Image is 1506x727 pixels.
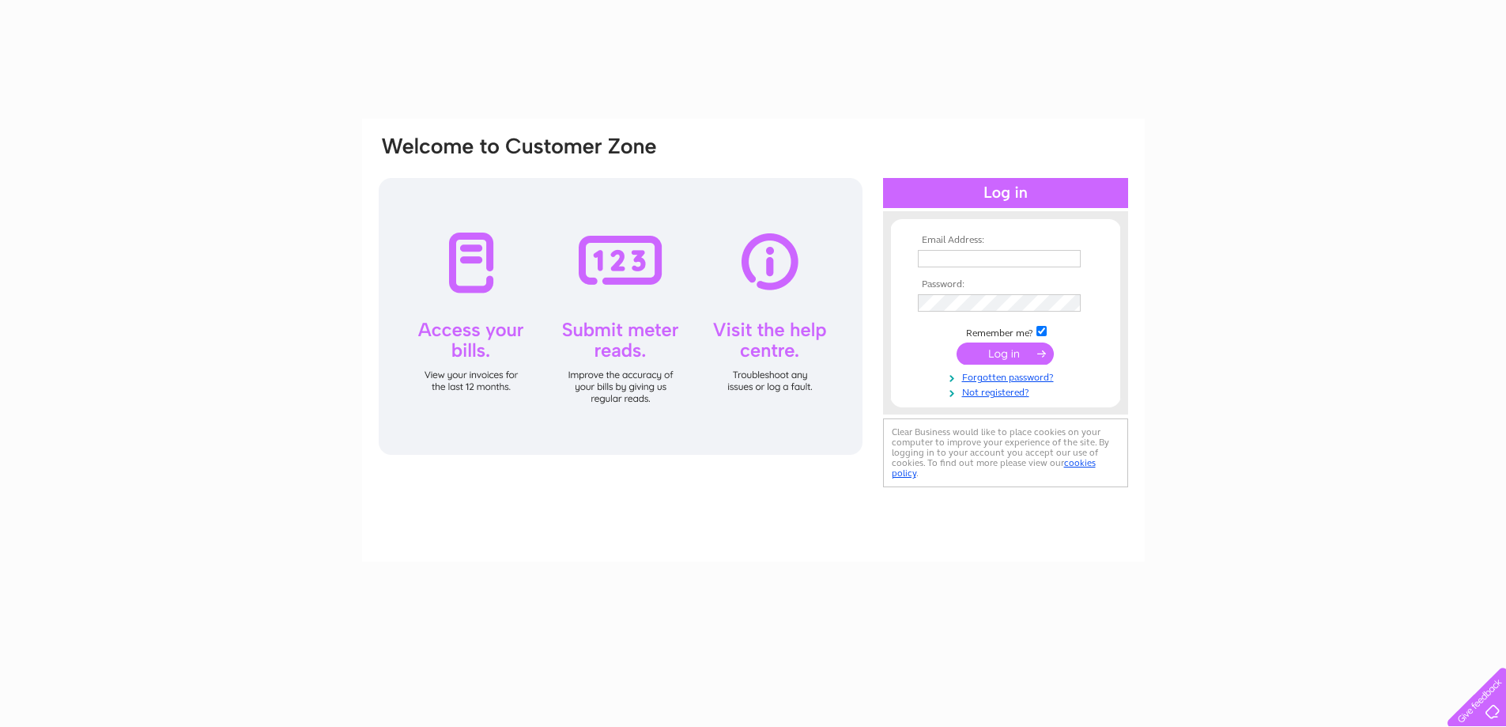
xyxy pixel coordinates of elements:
[914,235,1097,246] th: Email Address:
[914,279,1097,290] th: Password:
[918,384,1097,399] a: Not registered?
[883,418,1128,487] div: Clear Business would like to place cookies on your computer to improve your experience of the sit...
[918,369,1097,384] a: Forgotten password?
[892,457,1096,479] a: cookies policy
[957,343,1054,365] input: Submit
[914,324,1097,339] td: Remember me?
